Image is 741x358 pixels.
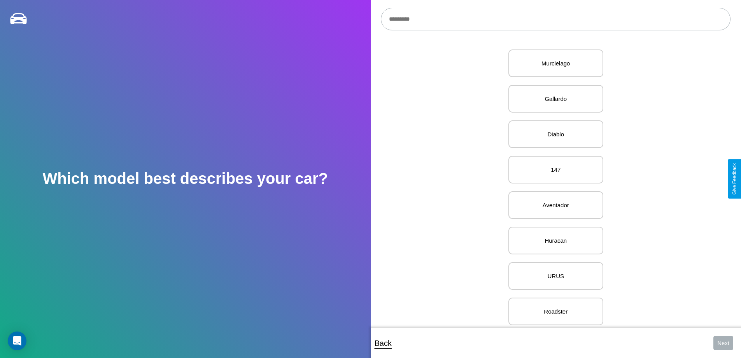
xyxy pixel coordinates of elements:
[42,170,328,187] h2: Which model best describes your car?
[713,336,733,350] button: Next
[517,164,595,175] p: 147
[517,271,595,281] p: URUS
[517,93,595,104] p: Gallardo
[517,58,595,69] p: Murcielago
[517,306,595,317] p: Roadster
[732,163,737,195] div: Give Feedback
[517,235,595,246] p: Huracan
[8,332,26,350] div: Open Intercom Messenger
[517,129,595,139] p: Diablo
[375,336,392,350] p: Back
[517,200,595,210] p: Aventador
